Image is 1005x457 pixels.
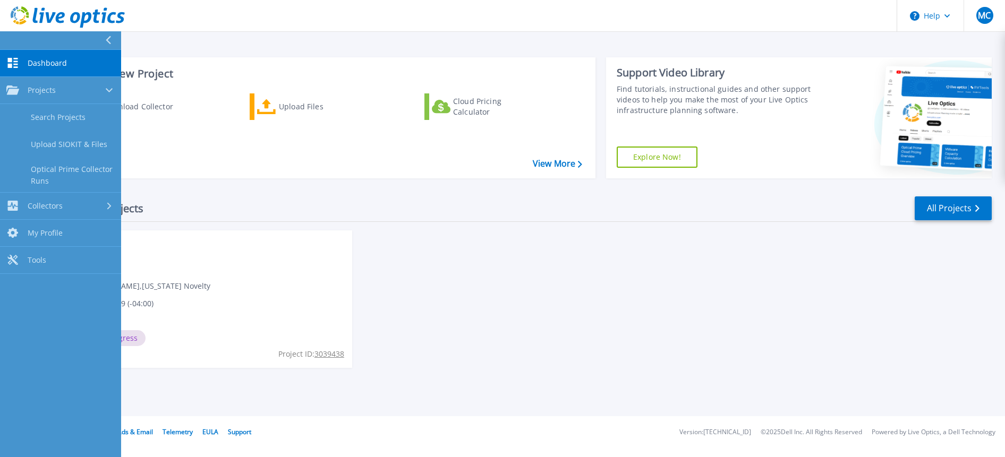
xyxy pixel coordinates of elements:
span: My Profile [28,228,63,238]
div: Cloud Pricing Calculator [453,96,538,117]
tcxspan: Call 3039438 via 3CX [314,349,344,359]
a: Telemetry [163,427,193,436]
span: Tools [28,255,46,265]
span: Optical Prime [80,237,346,248]
span: Collectors [28,201,63,211]
li: © 2025 Dell Inc. All Rights Reserved [761,429,862,436]
span: [PERSON_NAME] , [US_STATE] Novelty [80,280,210,292]
li: Powered by Live Optics, a Dell Technology [872,429,995,436]
div: Support Video Library [617,66,813,80]
div: Download Collector [103,96,188,117]
a: All Projects [915,196,992,220]
span: Project ID: [278,348,344,360]
div: Upload Files [279,96,364,117]
a: Support [228,427,251,436]
a: Download Collector [75,93,194,120]
h3: Start a New Project [75,68,582,80]
div: Find tutorials, instructional guides and other support videos to help you make the most of your L... [617,84,813,116]
span: Dashboard [28,58,67,68]
span: Projects [28,85,56,95]
a: Upload Files [250,93,368,120]
a: Cloud Pricing Calculator [424,93,543,120]
li: Version: [TECHNICAL_ID] [679,429,751,436]
a: View More [533,159,582,169]
a: EULA [202,427,218,436]
a: Ads & Email [117,427,153,436]
a: Explore Now! [617,146,697,168]
span: MC [978,11,991,20]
